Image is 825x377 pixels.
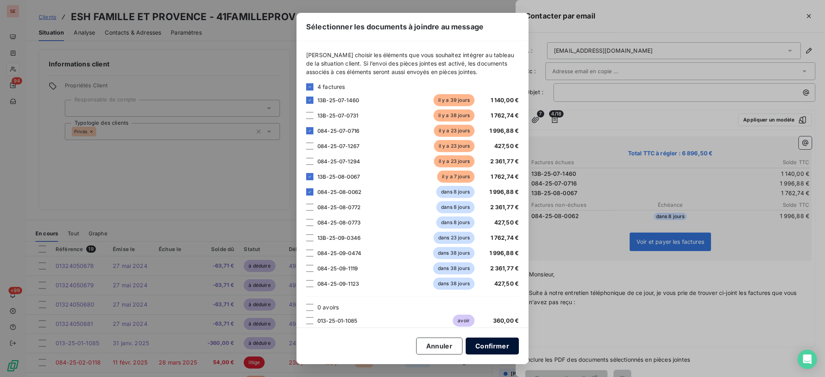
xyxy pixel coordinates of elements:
[317,235,361,241] span: 13B-25-09-0346
[434,155,475,167] span: il y a 23 jours
[436,216,475,229] span: dans 8 jours
[317,128,359,134] span: 084-25-07-0716
[306,21,483,32] span: Sélectionner les documents à joindre au message
[317,112,358,119] span: 13B-25-07-0731
[436,186,475,198] span: dans 8 jours
[494,280,519,287] span: 427,50 €
[317,82,345,91] span: 4 factures
[433,262,475,274] span: dans 38 jours
[434,125,475,137] span: il y a 23 jours
[317,173,360,180] span: 13B-25-08-0067
[317,189,361,195] span: 084-25-08-0062
[317,265,358,272] span: 084-25-09-1119
[317,250,361,256] span: 084-25-09-0474
[317,204,361,210] span: 084-25-08-0772
[494,219,519,226] span: 427,50 €
[434,140,475,152] span: il y a 23 jours
[798,350,817,369] div: Open Intercom Messenger
[317,280,359,287] span: 084-25-09-1123
[493,317,519,324] span: 360,00 €
[317,219,361,226] span: 084-25-08-0773
[489,127,519,134] span: 1 996,88 €
[494,142,519,149] span: 427,50 €
[466,338,519,354] button: Confirmer
[433,232,475,244] span: dans 23 jours
[490,265,519,272] span: 2 361,77 €
[416,338,462,354] button: Annuler
[433,278,475,290] span: dans 38 jours
[317,317,357,324] span: 013-25-01-1085
[436,201,475,213] span: dans 8 jours
[453,315,475,327] span: avoir
[437,171,475,183] span: il y a 7 jours
[317,143,359,149] span: 084-25-07-1267
[491,234,519,241] span: 1 762,74 €
[490,204,519,210] span: 2 361,77 €
[317,303,339,311] span: 0 avoirs
[433,109,475,122] span: il y a 38 jours
[491,112,519,119] span: 1 762,74 €
[491,173,519,180] span: 1 762,74 €
[490,158,519,165] span: 2 361,77 €
[433,247,475,259] span: dans 38 jours
[317,97,359,103] span: 13B-25-07-1460
[433,94,475,106] span: il y a 39 jours
[491,97,519,103] span: 1 140,00 €
[489,188,519,195] span: 1 996,88 €
[317,158,360,165] span: 084-25-07-1294
[306,51,519,76] span: [PERSON_NAME] choisir les éléments que vous souhaitez intégrer au tableau de la situation client....
[489,249,519,256] span: 1 996,88 €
